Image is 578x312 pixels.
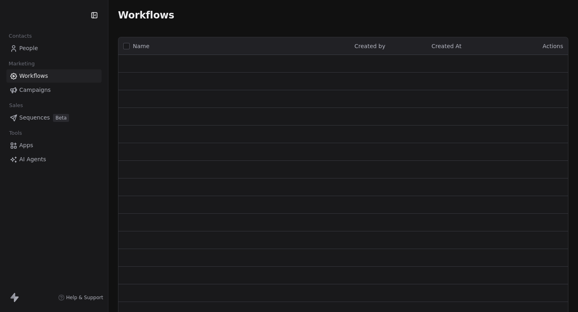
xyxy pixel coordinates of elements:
[354,43,385,49] span: Created by
[19,155,46,164] span: AI Agents
[133,42,149,51] span: Name
[19,86,51,94] span: Campaigns
[543,43,563,49] span: Actions
[53,114,69,122] span: Beta
[6,42,102,55] a: People
[6,153,102,166] a: AI Agents
[5,58,38,70] span: Marketing
[431,43,462,49] span: Created At
[6,83,102,97] a: Campaigns
[118,10,174,21] span: Workflows
[19,44,38,53] span: People
[19,141,33,150] span: Apps
[19,113,50,122] span: Sequences
[66,294,103,301] span: Help & Support
[6,127,25,139] span: Tools
[5,30,35,42] span: Contacts
[19,72,48,80] span: Workflows
[6,111,102,124] a: SequencesBeta
[6,69,102,83] a: Workflows
[6,99,26,111] span: Sales
[6,139,102,152] a: Apps
[58,294,103,301] a: Help & Support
